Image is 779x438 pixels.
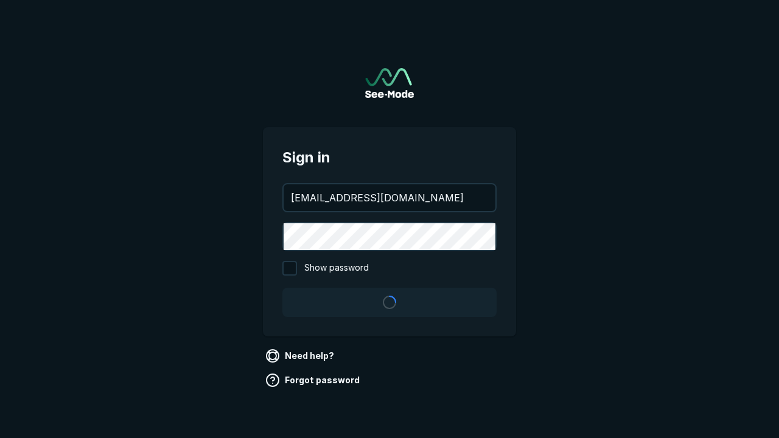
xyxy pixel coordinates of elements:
input: your@email.com [284,184,495,211]
a: Go to sign in [365,68,414,98]
a: Forgot password [263,370,365,390]
a: Need help? [263,346,339,366]
span: Sign in [282,147,497,169]
span: Show password [304,261,369,276]
img: See-Mode Logo [365,68,414,98]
